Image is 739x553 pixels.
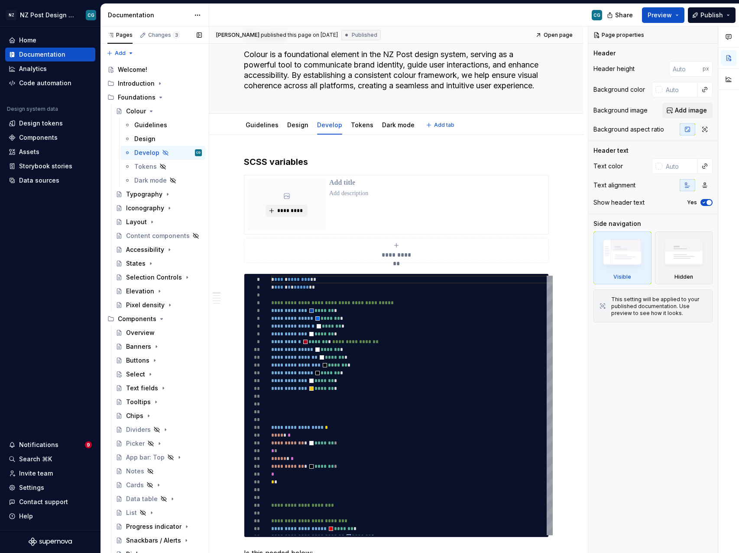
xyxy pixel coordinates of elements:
label: Yes [687,199,697,206]
div: Home [19,36,36,45]
div: Dividers [126,425,151,434]
div: Documentation [108,11,190,19]
div: Data table [126,495,158,503]
div: Storybook stories [19,162,72,170]
a: Design tokens [5,116,95,130]
span: 3 [173,32,180,39]
a: Dark mode [382,121,415,129]
div: Visible [613,273,631,280]
div: Header height [593,64,635,73]
a: Selection Controls [112,270,205,284]
a: Tooltips [112,395,205,409]
div: Typography [126,190,162,199]
div: Picker [126,439,145,448]
div: Introduction [118,79,155,88]
div: Chips [126,412,143,420]
a: Dividers [112,423,205,437]
input: Auto [662,158,697,174]
div: Cards [126,481,144,489]
div: Invite team [19,469,53,478]
div: CG [593,12,600,19]
button: Help [5,509,95,523]
a: Design [120,132,205,146]
div: Hidden [674,273,693,280]
button: Notifications9 [5,438,95,452]
a: Develop [317,121,342,129]
a: Invite team [5,466,95,480]
textarea: Colour is a foundational element in the NZ Post design system, serving as a powerful tool to comm... [242,48,547,93]
div: Progress indicator [126,522,182,531]
span: Add [115,50,126,57]
div: Tokens [347,116,377,134]
a: Home [5,33,95,47]
div: Foundations [104,90,205,104]
div: Show header text [593,198,645,207]
div: Buttons [126,356,149,365]
button: Share [603,7,639,23]
span: Add tab [434,122,454,129]
div: Select [126,370,145,379]
a: Content components [112,229,205,243]
a: Components [5,131,95,145]
div: Design [284,116,312,134]
input: Auto [662,82,697,97]
div: Develop [314,116,346,134]
div: List [126,508,137,517]
div: Design tokens [19,119,63,128]
a: Guidelines [246,121,279,129]
div: Analytics [19,64,47,73]
div: App bar: Top [126,453,165,462]
div: Welcome! [118,65,147,74]
p: px [703,65,709,72]
span: Open page [544,32,573,39]
div: Develop [134,148,159,157]
div: Background aspect ratio [593,125,664,134]
div: Notifications [19,440,58,449]
div: Text fields [126,384,158,392]
div: Header [593,49,616,58]
div: published this page on [DATE] [261,32,338,39]
div: CG [88,12,94,19]
a: Chips [112,409,205,423]
div: Pixel density [126,301,165,309]
div: Content components [126,231,190,240]
button: Contact support [5,495,95,509]
span: Preview [648,11,672,19]
a: Guidelines [120,118,205,132]
a: Design [287,121,308,129]
div: Side navigation [593,219,641,228]
div: Dark mode [134,176,167,185]
a: Accessibility [112,243,205,257]
button: Add [104,47,136,59]
a: Open page [533,29,577,41]
a: App bar: Top [112,450,205,464]
button: Add tab [423,119,458,131]
a: Typography [112,187,205,201]
div: Foundations [118,93,156,102]
a: Elevation [112,284,205,298]
div: Header text [593,146,629,155]
a: Welcome! [104,63,205,77]
a: Cards [112,478,205,492]
a: Progress indicator [112,520,205,534]
a: Analytics [5,62,95,76]
a: Data table [112,492,205,506]
a: Iconography [112,201,205,215]
div: Snackbars / Alerts [126,536,181,545]
div: Documentation [19,50,65,59]
a: DevelopCG [120,146,205,160]
a: Settings [5,481,95,495]
div: Guidelines [134,121,167,129]
a: Dark mode [120,174,205,187]
div: Help [19,512,33,521]
div: Colour [126,107,146,116]
div: Banners [126,342,151,351]
button: NZNZ Post Design SystemCG [2,6,99,24]
a: States [112,257,205,270]
div: Components [19,133,58,142]
button: Publish [688,7,736,23]
div: Search ⌘K [19,455,52,463]
button: Search ⌘K [5,452,95,466]
svg: Supernova Logo [29,537,72,546]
